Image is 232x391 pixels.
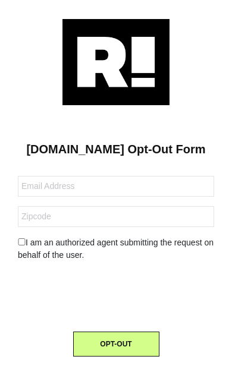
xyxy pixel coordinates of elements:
input: Zipcode [18,206,214,227]
button: OPT-OUT [73,332,159,357]
div: I am an authorized agent submitting the request on behalf of the user. [9,237,223,261]
h1: [DOMAIN_NAME] Opt-Out Form [18,142,214,156]
iframe: reCAPTCHA [26,271,206,317]
input: Email Address [18,176,214,197]
img: Retention.com [62,19,170,105]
